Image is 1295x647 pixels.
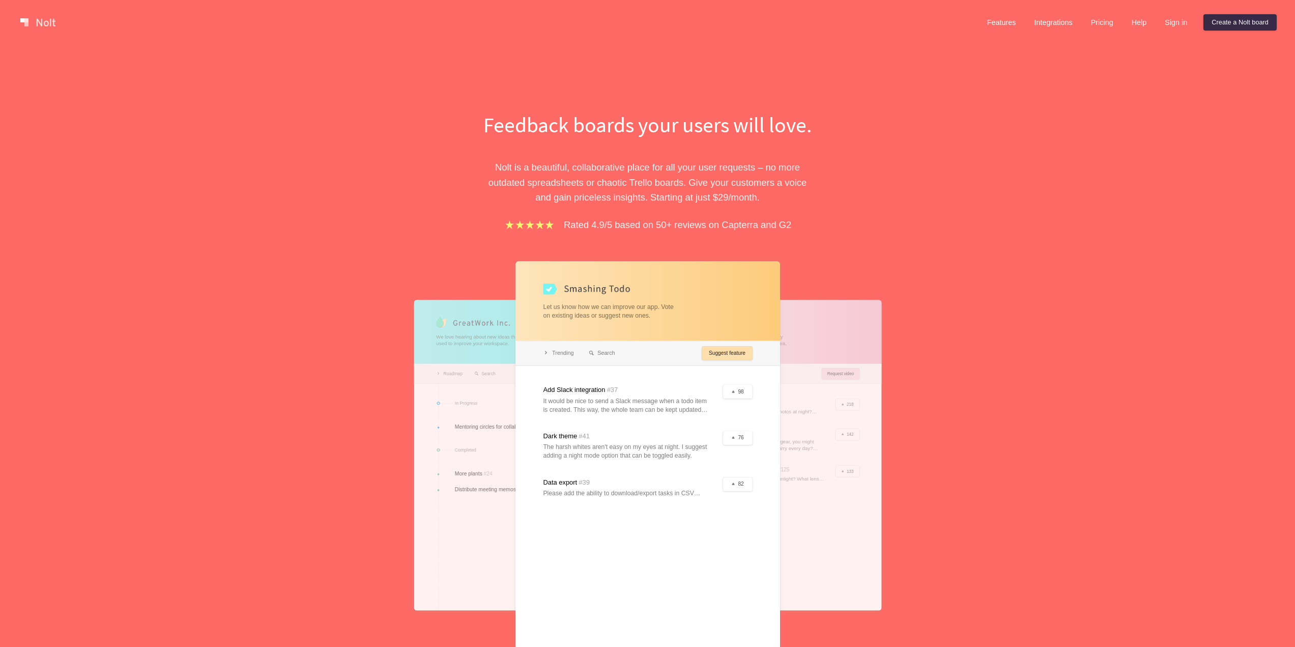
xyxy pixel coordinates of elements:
[1026,14,1080,31] a: Integrations
[1157,14,1195,31] a: Sign in
[472,160,823,205] p: Nolt is a beautiful, collaborative place for all your user requests – no more outdated spreadshee...
[1124,14,1155,31] a: Help
[472,110,823,139] h1: Feedback boards your users will love.
[979,14,1024,31] a: Features
[1083,14,1121,31] a: Pricing
[1203,14,1277,31] a: Create a Nolt board
[564,217,791,232] p: Rated 4.9/5 based on 50+ reviews on Capterra and G2
[504,219,556,231] img: stars.b067e34983.png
